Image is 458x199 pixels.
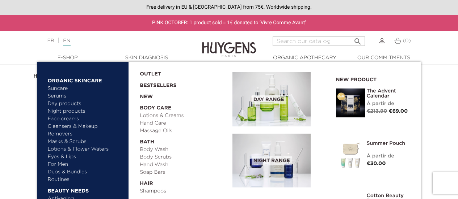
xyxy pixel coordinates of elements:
div: À partir de [367,152,410,160]
a: E-Shop [31,54,104,62]
a: Hair [140,176,227,187]
div: À partir de [367,100,410,108]
a: Organic Skincare [48,73,123,85]
a: Body Wash [140,146,227,153]
img: Huygens [202,30,256,58]
a: Soap Bars [140,169,227,176]
div: | [43,36,185,45]
span: Night Range [252,156,292,165]
img: routine_nuit_banner.jpg [232,134,311,188]
span: €213.90 [367,109,387,114]
a: FR [47,38,54,43]
a: The Advent Calendar [367,88,410,99]
span: €30.00 [367,161,386,166]
a: Lotions & Flower Waters [48,146,123,153]
a: Day products [48,100,123,108]
a: Summer pouch [367,141,410,146]
a: Night products [48,108,117,115]
a: Hand Wash [140,161,227,169]
i:  [353,35,362,44]
a: Masks & Scrubs [48,138,123,146]
a: Bath [140,135,227,146]
a: Suncare [48,85,123,92]
span: (0) [403,38,411,43]
img: Summer pouch [336,141,365,170]
a: Organic Apothecary [269,54,341,62]
a: Lotions & Creams [140,112,227,120]
img: routine_jour_banner.jpg [232,72,311,126]
a: Routines [48,176,123,183]
a: OUTLET [140,67,221,78]
a: Home [34,73,50,79]
a: Eyes & Lips [48,153,123,161]
a: Duos & Bundles [48,168,123,176]
img: The Advent Calendar [336,88,365,117]
a: Beauty needs [48,183,123,195]
input: Search [273,36,365,46]
label: Subject [36,159,133,170]
a: For Men [48,161,123,168]
label: Email address [36,178,133,190]
a: Body Care [140,101,227,112]
a: Serums [48,92,123,100]
button:  [351,34,364,44]
a: Night Range [232,134,325,188]
h2: New product [336,74,410,83]
a: EN [63,38,70,46]
a: Shampoos [140,187,227,195]
a: Face creams [48,115,123,123]
a: Our commitments [348,54,420,62]
span: €69.00 [389,109,408,114]
a: Hand Care [140,120,227,127]
span: Day Range [252,95,286,104]
a: Massage Oils [140,127,227,135]
a: Body Scrubs [140,153,227,161]
a: Cleansers & Makeup Removers [48,123,123,138]
a: Day Range [232,72,325,126]
a: Bestsellers [140,78,221,90]
a: New [140,90,227,101]
strong: Home [34,74,49,79]
a: Skin Diagnosis [110,54,183,62]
